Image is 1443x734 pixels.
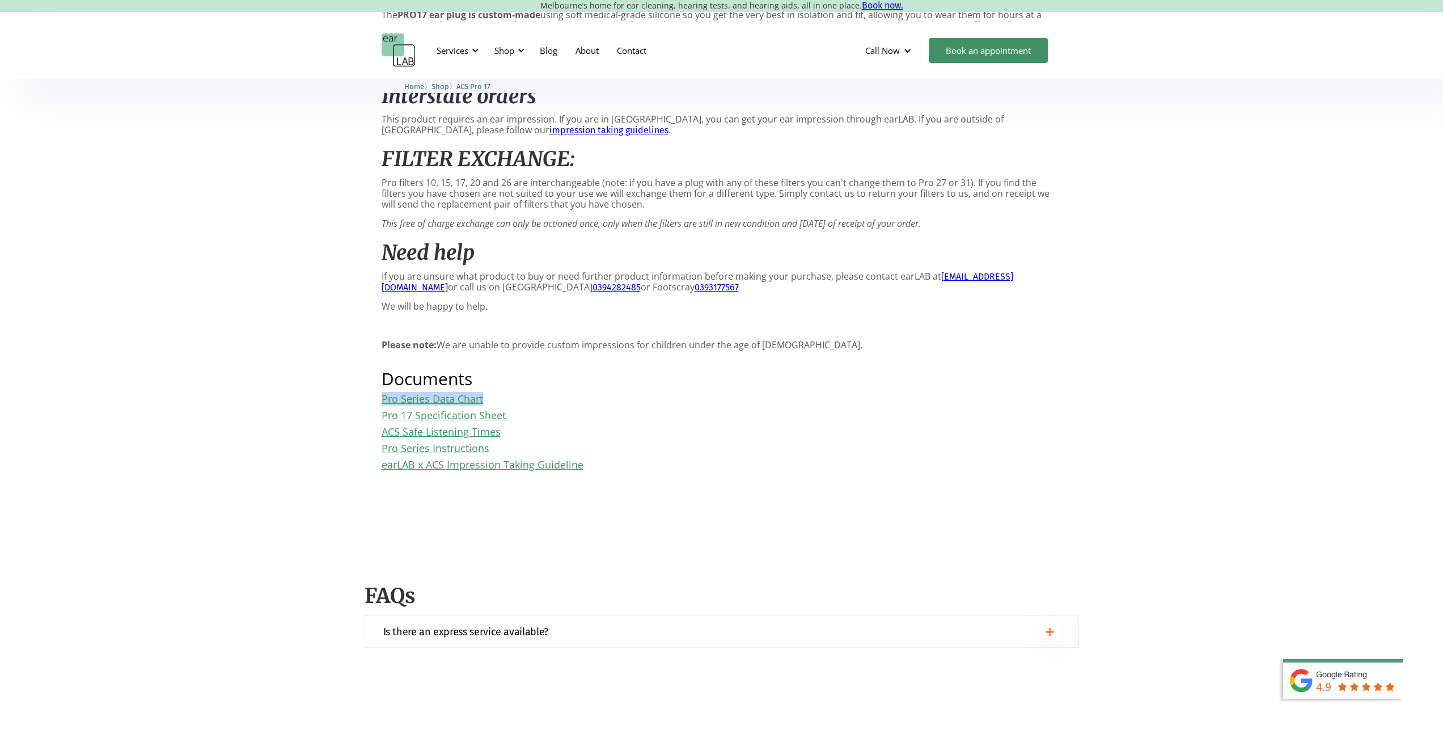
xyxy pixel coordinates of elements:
[929,38,1048,63] a: Book an appointment
[382,392,483,406] a: Pro Series Data Chart
[382,271,1062,293] p: If you are unsure what product to buy or need further product information before making your purc...
[865,45,900,56] div: Call Now
[382,240,475,265] em: Need help
[549,125,668,136] a: impression taking guidelines
[382,114,1062,136] p: This product requires an ear impression. If you are in [GEOGRAPHIC_DATA], you can get your ear im...
[397,9,540,21] strong: PRO17 ear plug is custom-made
[382,33,416,68] a: home
[382,425,501,438] a: ACS Safe Listening Times
[856,33,923,68] div: Call Now
[382,217,921,230] em: This free of charge exchange can only be actioned once, only when the filters are still in new co...
[365,615,1079,648] a: Is there an express service available?
[382,178,1062,210] p: Pro filters 10, 15, 17, 20 and 26 are interchangeable (note: if you have a plug with any of these...
[456,82,490,91] span: ACS Pro 17
[608,34,655,67] a: Contact
[430,33,482,68] div: Services
[437,45,468,56] div: Services
[382,458,583,471] a: earLAB x ACS Impression Taking Guideline
[382,441,489,455] a: Pro Series Instructions
[382,146,575,172] em: FILTER EXCHANGE:
[456,81,490,91] a: ACS Pro 17
[382,271,1013,293] a: [EMAIL_ADDRESS][DOMAIN_NAME]
[431,81,449,91] a: Shop
[404,81,424,91] a: Home
[382,340,1062,351] p: We are unable to provide custom impressions for children under the age of [DEMOGRAPHIC_DATA].
[695,282,739,293] a: 0393177567
[404,82,424,91] span: Home
[382,301,1062,312] p: We will be happy to help.
[383,623,548,641] div: Is there an express service available?
[488,33,528,68] div: Shop
[431,81,456,92] li: 〉
[404,81,431,92] li: 〉
[431,82,449,91] span: Shop
[531,34,566,67] a: Blog
[382,370,1062,387] h2: Documents
[566,34,608,67] a: About
[494,45,514,56] div: Shop
[382,408,506,422] a: Pro 17 Specification Sheet
[365,583,1079,610] h2: FAQs
[593,282,641,293] a: 0394282485
[382,320,1062,331] p: ‍
[382,339,437,351] strong: Please note:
